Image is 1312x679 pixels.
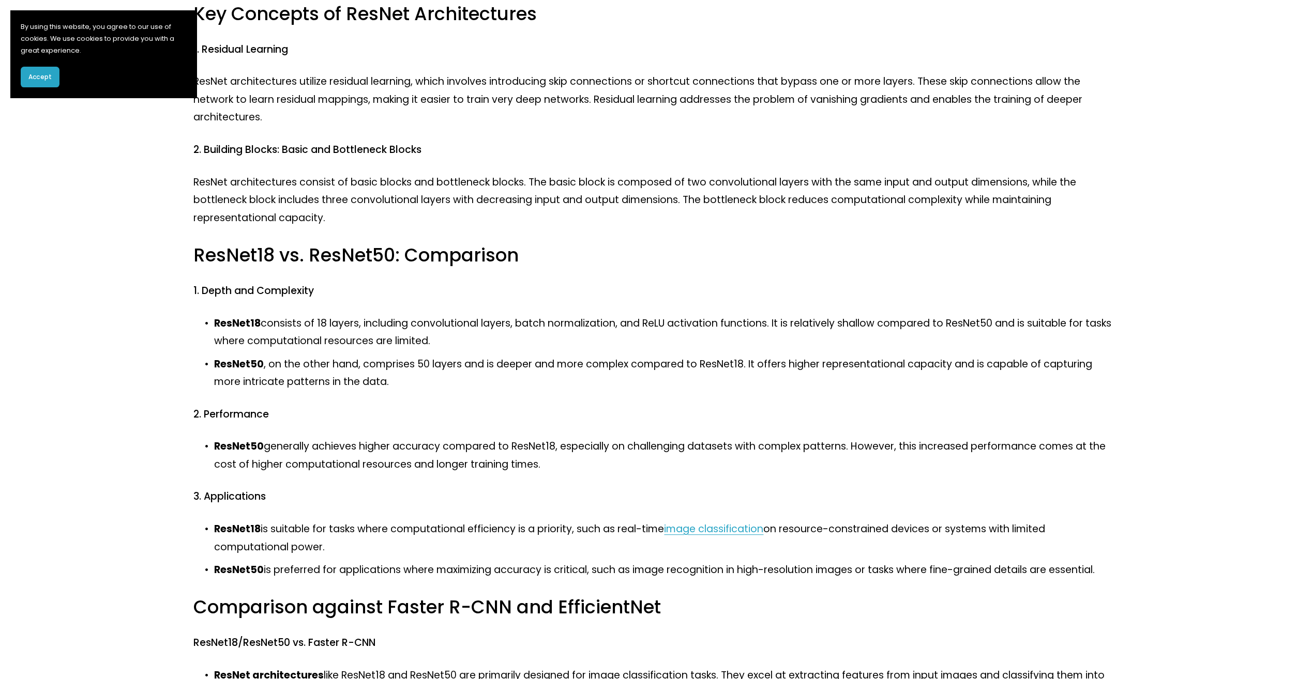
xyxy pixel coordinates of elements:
[193,243,1119,268] h3: ResNet18 vs. ResNet50: Comparison
[214,520,1119,556] p: is suitable for tasks where computational efficiency is a priority, such as real-time on resource...
[193,408,1119,422] h4: 2. Performance
[193,143,1119,157] h4: 2. Building Blocks: Basic and Bottleneck Blocks
[214,522,261,536] strong: ResNet18
[28,72,52,82] span: Accept
[214,357,264,371] strong: ResNet50
[21,67,59,87] button: Accept
[193,284,1119,298] h4: 1. Depth and Complexity
[193,490,1119,504] h4: 3. Applications
[214,563,264,577] strong: ResNet50
[193,2,1119,26] h3: Key Concepts of ResNet Architectures
[214,315,1119,350] p: consists of 18 layers, including convolutional layers, batch normalization, and ReLU activation f...
[214,561,1119,579] p: is preferred for applications where maximizing accuracy is critical, such as image recognition in...
[193,595,1119,620] h3: Comparison against Faster R-CNN and EfficientNet
[193,43,1119,57] h4: 1. Residual Learning
[193,174,1119,227] p: ResNet architectures consist of basic blocks and bottleneck blocks. The basic block is composed o...
[193,73,1119,127] p: ResNet architectures utilize residual learning, which involves introducing skip connections or sh...
[214,356,1119,391] p: , on the other hand, comprises 50 layers and is deeper and more complex compared to ResNet18. It ...
[193,636,1119,650] h4: ResNet18/ResNet50 vs. Faster R-CNN
[664,522,763,536] a: image classification
[10,10,197,98] section: Cookie banner
[21,21,186,56] p: By using this website, you agree to our use of cookies. We use cookies to provide you with a grea...
[214,316,261,330] strong: ResNet18
[214,438,1119,473] p: generally achieves higher accuracy compared to ResNet18, especially on challenging datasets with ...
[214,439,264,453] strong: ResNet50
